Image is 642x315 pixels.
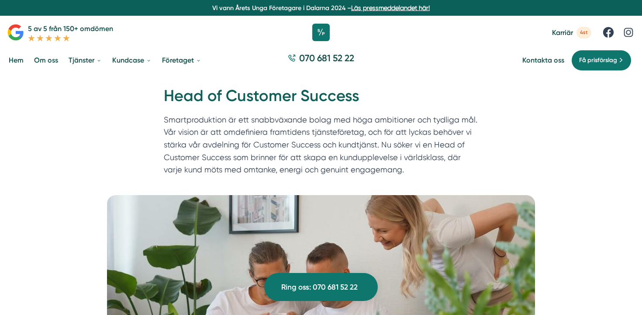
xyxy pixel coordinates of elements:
a: Kundcase [110,49,153,71]
span: Ring oss: 070 681 52 22 [281,281,358,293]
a: Läs pressmeddelandet här! [351,4,430,11]
a: Tjänster [67,49,104,71]
span: 070 681 52 22 [299,52,354,64]
a: Ring oss: 070 681 52 22 [264,273,378,301]
a: Om oss [32,49,60,71]
a: Få prisförslag [571,50,632,71]
p: 5 av 5 från 150+ omdömen [28,23,113,34]
a: Företaget [160,49,203,71]
a: Karriär 4st [552,27,591,38]
a: 070 681 52 22 [284,52,358,69]
p: Smartproduktion är ett snabbväxande bolag med höga ambitioner och tydliga mål. Vår vision är att ... [164,114,478,180]
a: Kontakta oss [522,56,564,64]
a: Hem [7,49,25,71]
p: Vi vann Årets Unga Företagare i Dalarna 2024 – [3,3,639,12]
span: 4st [576,27,591,38]
h1: Head of Customer Success [164,85,478,114]
span: Karriär [552,28,573,37]
span: Få prisförslag [579,56,617,65]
